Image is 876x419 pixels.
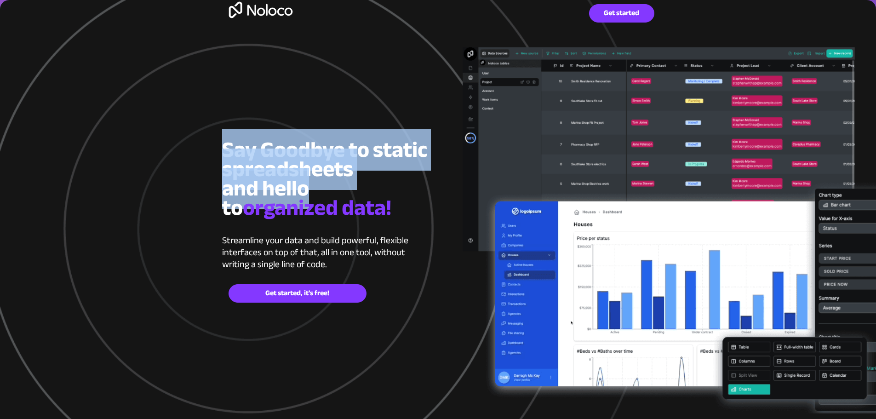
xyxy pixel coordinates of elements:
span: Get started [590,9,654,17]
span: organized data! [243,187,391,229]
span: Streamline your data and build powerful, flexible interfaces on top of that, all in one tool, wit... [222,232,408,273]
a: Get started, it's free! [229,284,366,303]
span: Get started, it's free! [229,289,366,298]
span: Say Goodbye to static spreadsheets and hello to [222,129,427,229]
a: Get started [589,4,654,23]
